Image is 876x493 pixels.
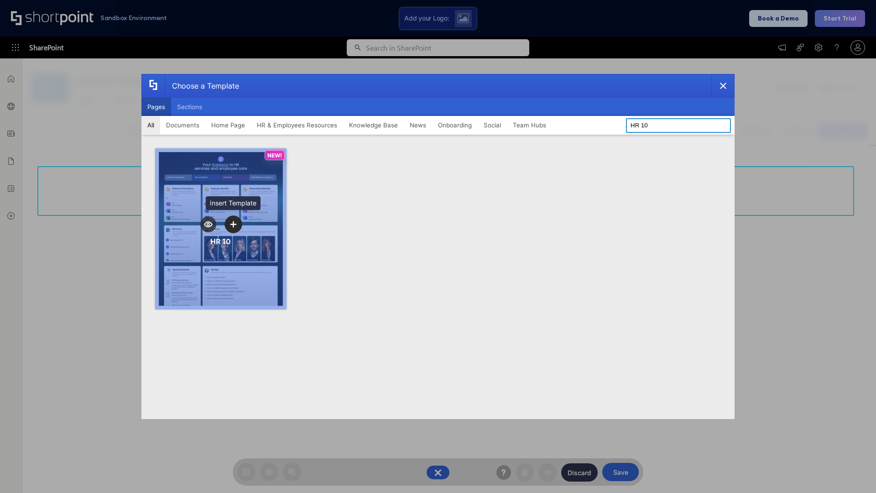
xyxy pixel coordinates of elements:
button: All [141,116,160,134]
div: Choose a Template [165,74,239,97]
p: NEW! [267,152,282,159]
button: News [404,116,432,134]
input: Search [626,118,731,133]
button: Knowledge Base [343,116,404,134]
button: Documents [160,116,205,134]
button: HR & Employees Resources [251,116,343,134]
button: Team Hubs [507,116,552,134]
button: Sections [171,98,208,116]
button: Pages [141,98,171,116]
button: Home Page [205,116,251,134]
button: Onboarding [432,116,478,134]
div: template selector [141,74,735,419]
button: Social [478,116,507,134]
div: HR 10 [210,237,231,246]
iframe: Chat Widget [712,387,876,493]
